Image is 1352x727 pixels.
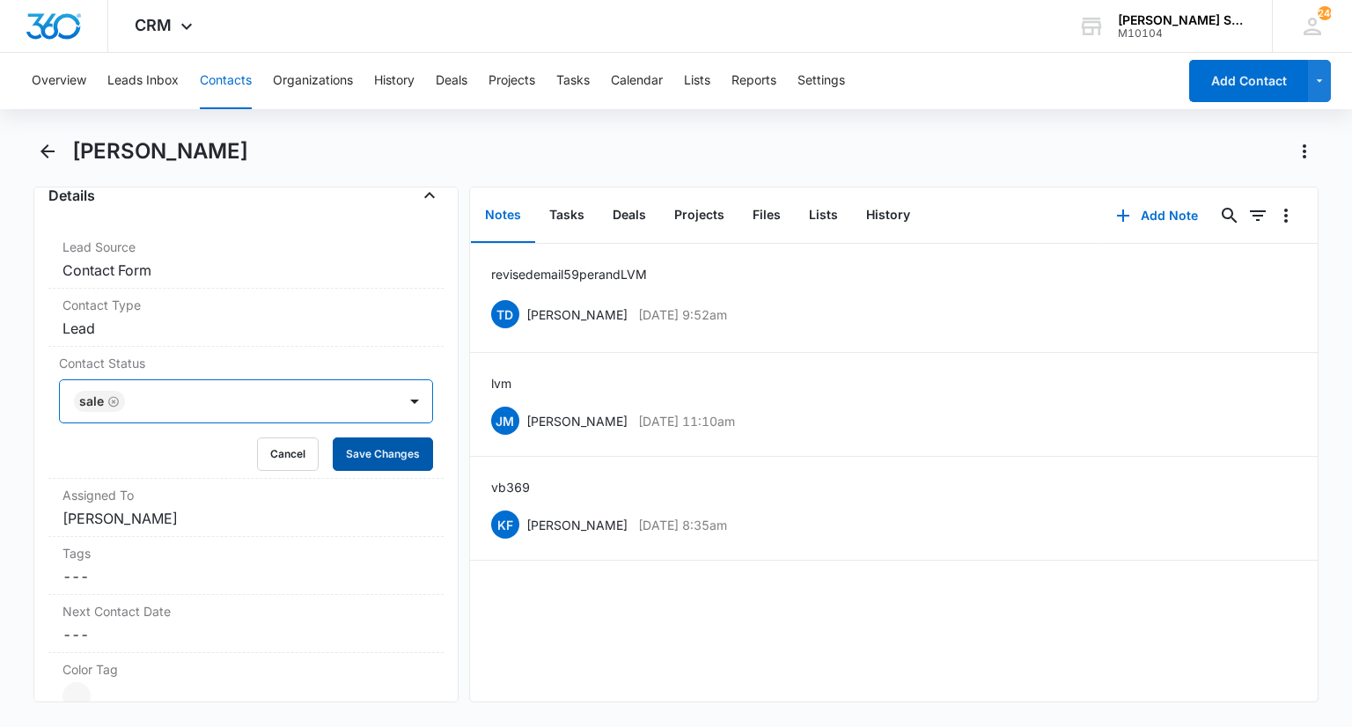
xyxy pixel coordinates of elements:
[526,305,628,324] p: [PERSON_NAME]
[48,595,443,653] div: Next Contact Date---
[1244,202,1272,230] button: Filters
[200,53,252,109] button: Contacts
[62,486,429,504] label: Assigned To
[852,188,924,243] button: History
[471,188,535,243] button: Notes
[62,318,429,339] dd: Lead
[257,437,319,471] button: Cancel
[731,53,776,109] button: Reports
[491,510,519,539] span: KF
[374,53,415,109] button: History
[491,374,511,393] p: lvm
[1318,6,1332,20] span: 246
[62,544,429,562] label: Tags
[599,188,660,243] button: Deals
[1098,195,1216,237] button: Add Note
[62,566,429,587] dd: ---
[611,53,663,109] button: Calendar
[72,138,248,165] h1: [PERSON_NAME]
[48,231,443,289] div: Lead SourceContact Form
[660,188,738,243] button: Projects
[1118,27,1246,40] div: account id
[491,407,519,435] span: JM
[333,437,433,471] button: Save Changes
[104,395,120,408] div: Remove SALE
[273,53,353,109] button: Organizations
[48,537,443,595] div: Tags---
[48,479,443,537] div: Assigned To[PERSON_NAME]
[684,53,710,109] button: Lists
[797,53,845,109] button: Settings
[1290,137,1319,165] button: Actions
[526,516,628,534] p: [PERSON_NAME]
[1189,60,1308,102] button: Add Contact
[638,516,727,534] p: [DATE] 8:35am
[795,188,852,243] button: Lists
[62,602,429,621] label: Next Contact Date
[48,653,443,718] div: Color Tag
[135,16,172,34] span: CRM
[535,188,599,243] button: Tasks
[638,412,735,430] p: [DATE] 11:10am
[107,53,179,109] button: Leads Inbox
[738,188,795,243] button: Files
[1118,13,1246,27] div: account name
[491,265,647,283] p: revised email 59 per and LVM
[48,185,95,206] h4: Details
[491,300,519,328] span: TD
[32,53,86,109] button: Overview
[491,478,530,496] p: vb3 69
[79,395,104,408] div: SALE
[526,412,628,430] p: [PERSON_NAME]
[48,289,443,347] div: Contact TypeLead
[1216,202,1244,230] button: Search...
[62,624,429,645] dd: ---
[33,137,61,165] button: Back
[556,53,590,109] button: Tasks
[436,53,467,109] button: Deals
[59,354,432,372] label: Contact Status
[62,260,429,281] dd: Contact Form
[489,53,535,109] button: Projects
[1318,6,1332,20] div: notifications count
[415,181,444,209] button: Close
[62,296,429,314] label: Contact Type
[62,238,429,256] label: Lead Source
[62,508,429,529] dd: [PERSON_NAME]
[1272,202,1300,230] button: Overflow Menu
[62,660,429,679] label: Color Tag
[638,305,727,324] p: [DATE] 9:52am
